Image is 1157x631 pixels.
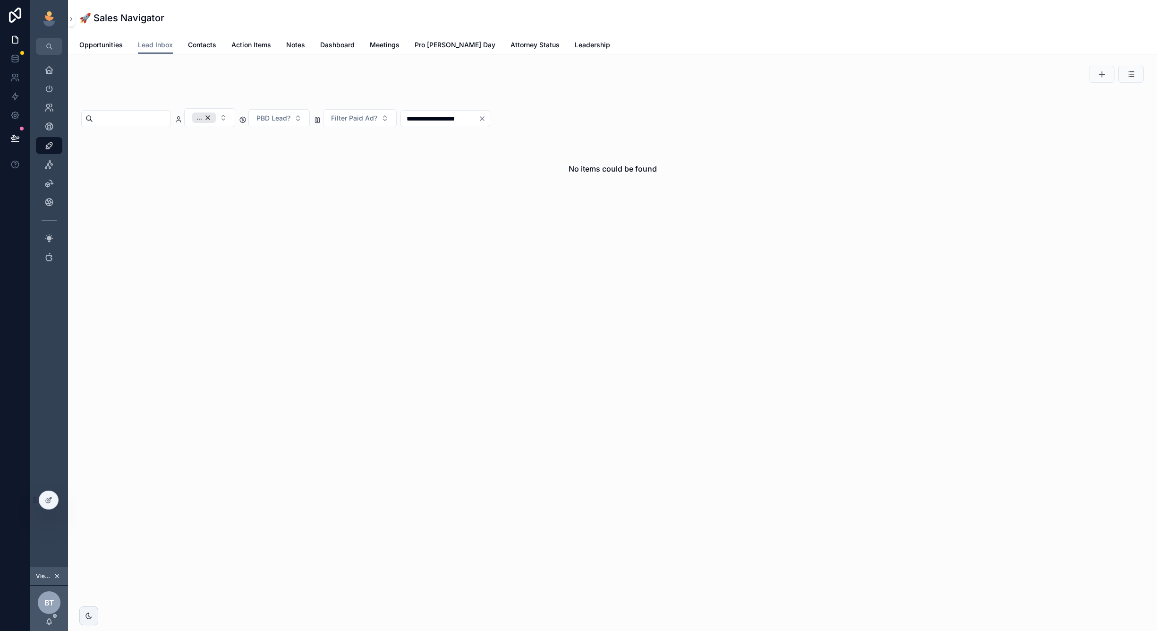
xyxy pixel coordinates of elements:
span: Lead Inbox [138,40,173,50]
a: Meetings [370,36,400,55]
button: Select Button [184,108,235,127]
span: Opportunities [79,40,123,50]
a: Pro [PERSON_NAME] Day [415,36,495,55]
div: scrollable content [30,55,68,278]
span: Attorney Status [510,40,560,50]
span: BT [44,597,54,608]
img: App logo [42,11,57,26]
span: Contacts [188,40,216,50]
a: Dashboard [320,36,355,55]
span: Leadership [575,40,610,50]
a: Opportunities [79,36,123,55]
span: Filter Paid Ad? [331,113,377,123]
a: Action Items [231,36,271,55]
span: Action Items [231,40,271,50]
span: Notes [286,40,305,50]
span: ... [196,114,202,121]
span: PBD Lead? [256,113,290,123]
button: Clear [478,115,490,122]
a: Lead Inbox [138,36,173,54]
h2: No items could be found [569,163,657,174]
a: Leadership [575,36,610,55]
h1: 🚀 Sales Navigator [79,11,164,25]
a: Contacts [188,36,216,55]
a: Attorney Status [510,36,560,55]
span: Meetings [370,40,400,50]
span: Dashboard [320,40,355,50]
span: Viewing as [PERSON_NAME] [36,572,52,580]
button: Unselect [192,112,216,123]
a: Notes [286,36,305,55]
button: Select Button [323,109,397,127]
span: Pro [PERSON_NAME] Day [415,40,495,50]
button: Select Button [248,109,310,127]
